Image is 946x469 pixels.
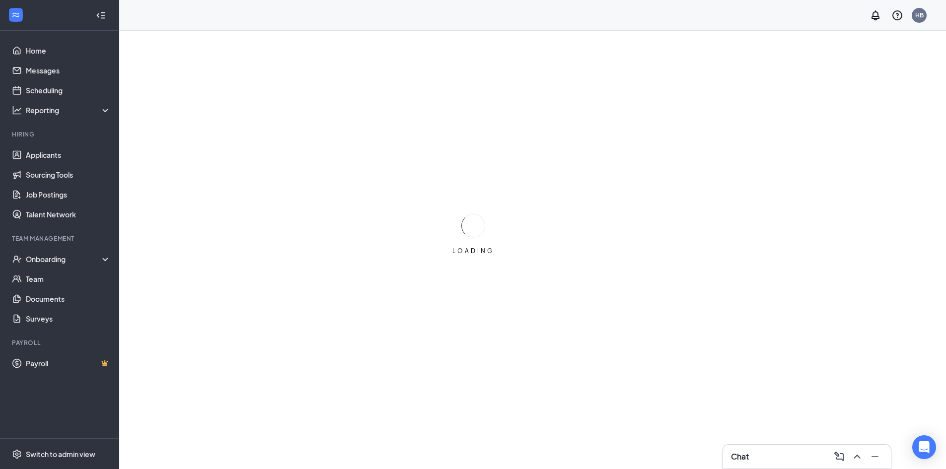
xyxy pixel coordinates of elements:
svg: Settings [12,449,22,459]
button: Minimize [867,449,883,465]
svg: Notifications [870,9,881,21]
div: Switch to admin view [26,449,95,459]
svg: Analysis [12,105,22,115]
div: Onboarding [26,254,102,264]
a: Sourcing Tools [26,165,111,185]
div: Hiring [12,130,109,138]
svg: WorkstreamLogo [11,10,21,20]
a: Job Postings [26,185,111,204]
div: HB [915,11,924,19]
button: ComposeMessage [831,449,847,465]
a: Talent Network [26,204,111,224]
button: ChevronUp [849,449,865,465]
svg: ChevronUp [851,451,863,463]
a: Scheduling [26,80,111,100]
div: Team Management [12,234,109,243]
a: Home [26,41,111,61]
svg: QuestionInfo [891,9,903,21]
svg: UserCheck [12,254,22,264]
a: Surveys [26,309,111,329]
div: LOADING [448,247,498,255]
a: Messages [26,61,111,80]
div: Payroll [12,338,109,347]
svg: Collapse [96,10,106,20]
a: Documents [26,289,111,309]
div: Open Intercom Messenger [912,435,936,459]
h3: Chat [731,451,749,462]
a: Applicants [26,145,111,165]
svg: Minimize [869,451,881,463]
div: Reporting [26,105,111,115]
a: PayrollCrown [26,353,111,373]
svg: ComposeMessage [833,451,845,463]
a: Team [26,269,111,289]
